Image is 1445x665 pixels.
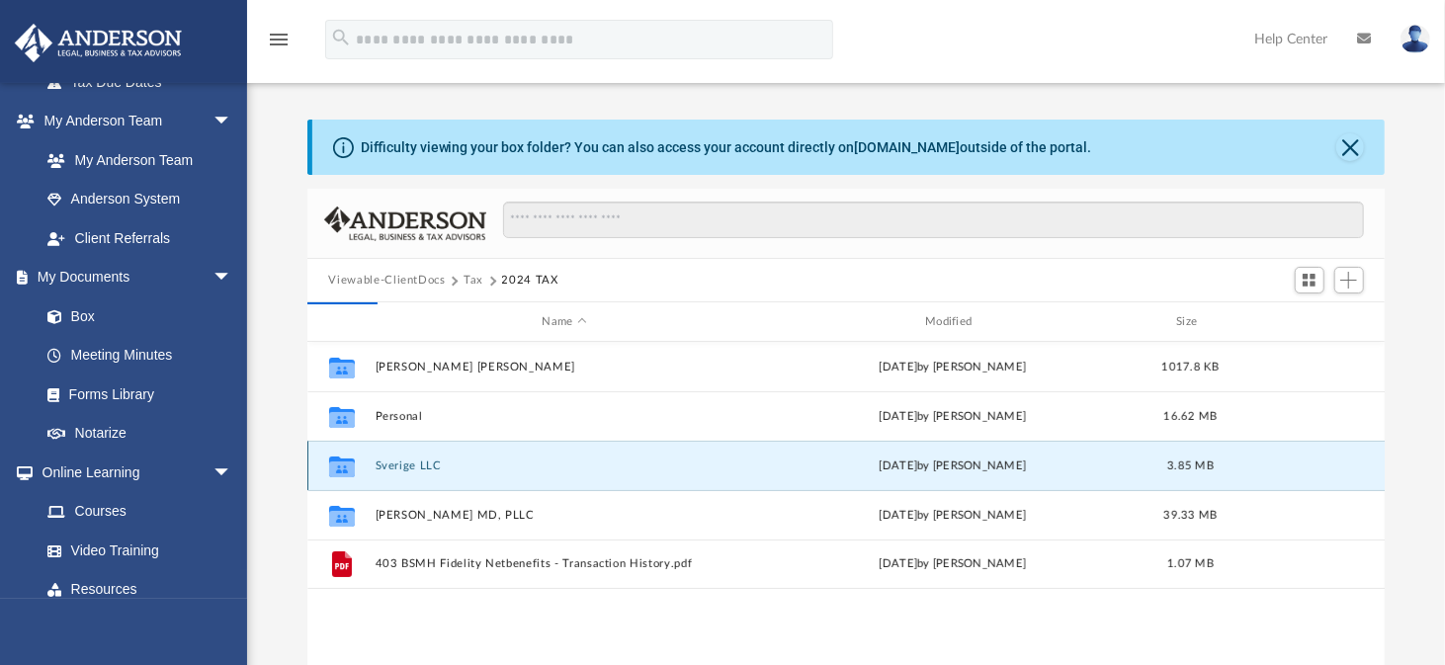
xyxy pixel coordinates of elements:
button: Close [1336,133,1364,161]
button: 2024 TAX [502,272,558,290]
div: Name [374,313,753,331]
a: My Anderson Team [28,140,242,180]
button: Add [1334,267,1364,294]
a: Online Learningarrow_drop_down [14,453,252,492]
div: [DATE] by [PERSON_NAME] [763,408,1143,426]
div: Difficulty viewing your box folder? You can also access your account directly on outside of the p... [361,137,1092,158]
div: [DATE] by [PERSON_NAME] [763,359,1143,376]
span: arrow_drop_down [212,453,252,493]
input: Search files and folders [503,202,1363,239]
a: Notarize [28,414,252,454]
span: 39.33 MB [1163,510,1217,521]
img: User Pic [1401,25,1430,53]
button: Tax [464,272,483,290]
a: Courses [28,492,252,532]
a: Client Referrals [28,218,252,258]
a: My Anderson Teamarrow_drop_down [14,102,252,141]
span: 3.85 MB [1167,460,1214,471]
div: id [315,313,365,331]
a: Anderson System [28,180,252,219]
a: Box [28,296,242,336]
a: Forms Library [28,374,242,414]
img: Anderson Advisors Platinum Portal [9,24,188,62]
button: Switch to Grid View [1295,267,1324,294]
a: Meeting Minutes [28,336,252,375]
a: [DOMAIN_NAME] [855,139,961,155]
i: search [330,27,352,48]
span: 16.62 MB [1163,411,1217,422]
div: [DATE] by [PERSON_NAME] [763,457,1143,475]
button: Viewable-ClientDocs [328,272,445,290]
div: id [1238,313,1377,331]
div: Size [1150,313,1230,331]
div: [DATE] by [PERSON_NAME] [763,507,1143,525]
i: menu [267,28,291,51]
span: 1017.8 KB [1161,362,1219,373]
button: Sverige LLC [375,459,754,472]
div: [DATE] by [PERSON_NAME] [763,555,1143,573]
button: [PERSON_NAME] [PERSON_NAME] [375,361,754,374]
button: [PERSON_NAME] MD, PLLC [375,509,754,522]
button: 403 BSMH Fidelity Netbenefits - Transaction History.pdf [375,557,754,570]
span: 1.07 MB [1167,558,1214,569]
a: menu [267,38,291,51]
a: My Documentsarrow_drop_down [14,258,252,297]
div: Modified [762,313,1142,331]
span: arrow_drop_down [212,102,252,142]
a: Resources [28,570,252,610]
span: arrow_drop_down [212,258,252,298]
a: Video Training [28,531,242,570]
button: Personal [375,410,754,423]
